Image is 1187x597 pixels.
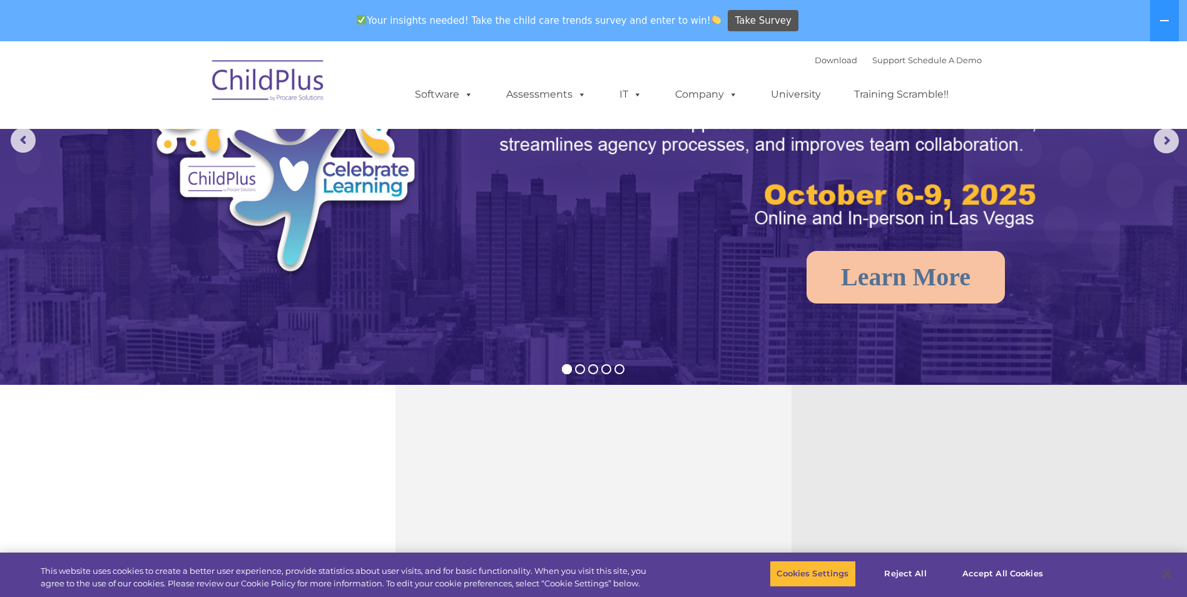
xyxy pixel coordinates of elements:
a: University [758,82,833,107]
a: Take Survey [728,10,798,32]
button: Reject All [867,561,945,587]
a: Training Scramble!! [842,82,961,107]
div: This website uses cookies to create a better user experience, provide statistics about user visit... [41,565,653,589]
img: 👏 [711,15,721,24]
a: Assessments [494,82,599,107]
button: Accept All Cookies [955,561,1050,587]
a: Company [663,82,750,107]
a: Download [815,55,857,65]
img: ✅ [357,15,366,24]
span: Your insights needed! Take the child care trends survey and enter to win! [352,8,726,33]
button: Cookies Settings [770,561,855,587]
button: Close [1153,560,1181,588]
a: Learn More [807,251,1005,304]
a: IT [607,82,655,107]
a: Schedule A Demo [908,55,982,65]
a: Support [872,55,905,65]
a: Software [402,82,486,107]
img: ChildPlus by Procare Solutions [206,51,331,114]
font: | [815,55,982,65]
span: Take Survey [735,10,792,32]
